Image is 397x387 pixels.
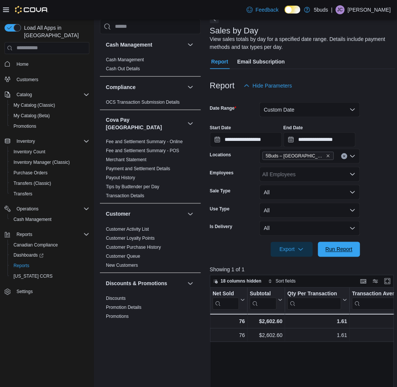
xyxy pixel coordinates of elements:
span: Customers [17,77,38,83]
div: Cova Pay [GEOGRAPHIC_DATA] [100,137,201,203]
span: Transfers [14,191,32,197]
span: Transfers (Classic) [11,179,89,188]
button: Inventory [2,136,92,147]
button: Reports [14,230,35,239]
div: Net Sold [213,290,239,310]
a: Promotions [11,122,39,131]
span: Customers [14,75,89,84]
span: Dashboards [11,251,89,260]
div: 76 [212,317,245,326]
a: Customer Queue [106,253,140,259]
a: Fee and Settlement Summary - Online [106,139,183,144]
a: Tips by Budtender per Day [106,184,159,189]
div: $2,602.60 [250,331,282,340]
button: Subtotal [250,290,282,310]
div: 1.61 [287,317,347,326]
span: Washington CCRS [11,272,89,281]
button: Cash Management [106,41,184,48]
span: Promotion Details [106,304,142,310]
span: Reports [11,262,89,271]
div: 76 [213,331,245,340]
span: Cash Management [11,215,89,224]
span: Customer Purchase History [106,244,161,250]
nav: Complex example [5,56,89,317]
button: Home [2,59,92,70]
a: Discounts [106,296,126,301]
span: Cash Management [14,216,51,222]
span: Transaction Details [106,192,144,198]
span: Load All Apps in [GEOGRAPHIC_DATA] [21,24,89,39]
span: Settings [17,289,33,295]
span: Inventory Manager (Classic) [11,158,89,167]
div: Cash Management [100,55,201,76]
div: View sales totals by day for a specified date range. Details include payment methods and tax type... [210,35,392,51]
button: Operations [14,204,42,213]
span: Operations [14,204,89,213]
button: Cash Management [8,214,92,225]
a: Transfers (Classic) [11,179,54,188]
button: Purchase Orders [8,168,92,178]
span: Promotions [11,122,89,131]
a: Inventory Manager (Classic) [11,158,73,167]
button: Sort fields [265,277,299,286]
span: 5Buds – [GEOGRAPHIC_DATA] [266,152,325,160]
span: Merchant Statement [106,156,146,162]
button: All [260,203,360,218]
button: Catalog [2,89,92,100]
span: Sort fields [276,278,296,284]
p: | [331,5,333,14]
button: Operations [2,204,92,214]
button: Reports [8,261,92,271]
a: Dashboards [11,251,47,260]
span: Purchase Orders [11,168,89,177]
a: Cash Management [106,57,144,62]
button: Discounts & Promotions [106,280,184,287]
button: Hide Parameters [241,78,295,93]
span: Payout History [106,174,135,180]
span: Promotions [106,313,129,319]
span: Customer Loyalty Points [106,235,155,241]
a: Customer Purchase History [106,244,161,249]
a: Customer Activity List [106,226,149,231]
span: Cash Management [106,56,144,62]
a: Customer Loyalty Points [106,235,155,240]
span: Fee and Settlement Summary - POS [106,147,179,153]
button: Open list of options [350,153,356,159]
a: Merchant Statement [106,157,146,162]
span: My Catalog (Beta) [11,111,89,120]
button: Cova Pay [GEOGRAPHIC_DATA] [186,119,195,128]
div: 1.61 [287,331,347,340]
a: My Catalog (Classic) [11,101,58,110]
button: Transfers [8,189,92,199]
span: 5Buds – North Battleford [263,152,334,160]
button: 18 columns hidden [210,277,265,286]
a: Payment and Settlement Details [106,166,170,171]
span: Cash Out Details [106,65,140,71]
span: Transfers (Classic) [14,180,51,186]
input: Dark Mode [285,6,300,14]
h3: Cova Pay [GEOGRAPHIC_DATA] [106,116,184,131]
span: Canadian Compliance [11,240,89,249]
div: Qty Per Transaction [287,290,341,298]
label: Locations [210,152,231,158]
span: Inventory Manager (Classic) [14,159,70,165]
input: Press the down key to open a popover containing a calendar. [284,132,356,147]
span: Inventory [17,138,35,144]
span: Tips by Budtender per Day [106,183,159,189]
input: Press the down key to open a popover containing a calendar. [210,132,282,147]
div: Qty Per Transaction [287,290,341,310]
a: Transaction Details [106,193,144,198]
span: OCS Transaction Submission Details [106,99,180,105]
span: 18 columns hidden [221,278,262,284]
button: Settings [2,286,92,297]
button: Custom Date [260,102,360,117]
label: Start Date [210,125,231,131]
button: All [260,221,360,236]
a: Payout History [106,175,135,180]
button: Compliance [186,82,195,91]
button: Discounts & Promotions [186,279,195,288]
div: Customer [100,224,201,272]
a: Feedback [244,2,282,17]
span: Report [211,54,228,69]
